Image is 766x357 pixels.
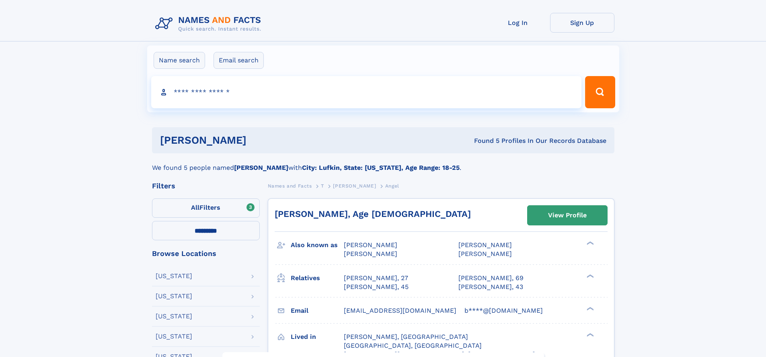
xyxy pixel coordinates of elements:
[156,333,192,340] div: [US_STATE]
[486,13,550,33] a: Log In
[344,307,456,314] span: [EMAIL_ADDRESS][DOMAIN_NAME]
[344,250,397,258] span: [PERSON_NAME]
[585,76,615,108] button: Search Button
[548,206,587,225] div: View Profile
[585,306,594,311] div: ❯
[385,183,399,189] span: Angel
[291,271,344,285] h3: Relatives
[152,250,260,257] div: Browse Locations
[151,76,582,108] input: search input
[275,209,471,219] a: [PERSON_NAME], Age [DEMOGRAPHIC_DATA]
[344,241,397,249] span: [PERSON_NAME]
[458,283,523,291] a: [PERSON_NAME], 43
[152,198,260,218] label: Filters
[234,164,288,171] b: [PERSON_NAME]
[291,304,344,318] h3: Email
[321,181,324,191] a: T
[344,342,482,349] span: [GEOGRAPHIC_DATA], [GEOGRAPHIC_DATA]
[321,183,324,189] span: T
[333,183,376,189] span: [PERSON_NAME]
[214,52,264,69] label: Email search
[160,135,360,145] h1: [PERSON_NAME]
[458,250,512,258] span: [PERSON_NAME]
[585,273,594,279] div: ❯
[154,52,205,69] label: Name search
[191,204,199,211] span: All
[152,13,268,35] img: Logo Names and Facts
[291,330,344,344] h3: Lived in
[268,181,312,191] a: Names and Facts
[458,241,512,249] span: [PERSON_NAME]
[156,293,192,299] div: [US_STATE]
[156,313,192,320] div: [US_STATE]
[344,333,468,340] span: [PERSON_NAME], [GEOGRAPHIC_DATA]
[152,153,614,173] div: We found 5 people named with .
[302,164,460,171] b: City: Lufkin, State: [US_STATE], Age Range: 18-25
[528,206,607,225] a: View Profile
[458,274,524,283] a: [PERSON_NAME], 69
[360,136,606,145] div: Found 5 Profiles In Our Records Database
[291,238,344,252] h3: Also known as
[333,181,376,191] a: [PERSON_NAME]
[585,332,594,337] div: ❯
[156,273,192,279] div: [US_STATE]
[344,283,409,291] a: [PERSON_NAME], 45
[550,13,614,33] a: Sign Up
[152,182,260,190] div: Filters
[344,274,408,283] a: [PERSON_NAME], 27
[585,241,594,246] div: ❯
